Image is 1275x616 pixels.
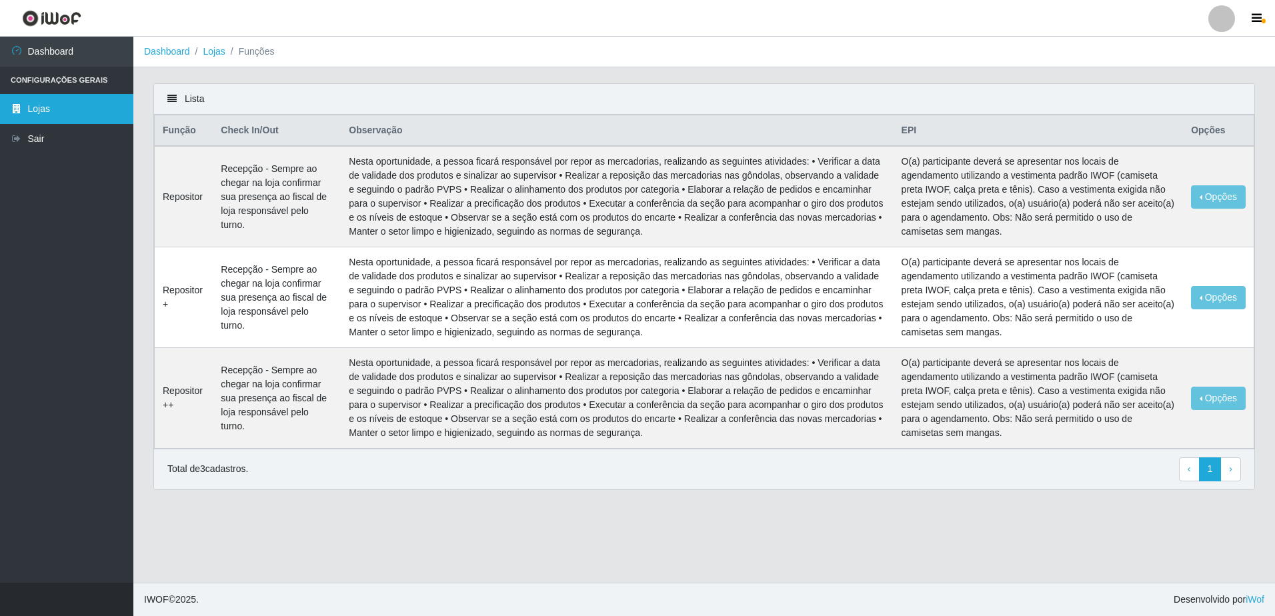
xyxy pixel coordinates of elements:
span: Desenvolvido por [1174,593,1264,607]
a: Next [1220,457,1241,481]
td: O(a) participante deverá se apresentar nos locais de agendamento utilizando a vestimenta padrão I... [894,247,1184,348]
nav: breadcrumb [133,37,1275,67]
td: Recepção - Sempre ao chegar na loja confirmar sua presença ao fiscal de loja responsável pelo turno. [213,247,341,348]
a: Dashboard [144,46,190,57]
th: Check In/Out [213,115,341,147]
span: IWOF [144,594,169,605]
td: Recepção - Sempre ao chegar na loja confirmar sua presença ao fiscal de loja responsável pelo turno. [213,348,341,449]
a: iWof [1246,594,1264,605]
button: Opções [1191,185,1246,209]
button: Opções [1191,286,1246,309]
th: Opções [1183,115,1254,147]
td: O(a) participante deverá se apresentar nos locais de agendamento utilizando a vestimenta padrão I... [894,348,1184,449]
p: Total de 3 cadastros. [167,462,248,476]
span: ‹ [1188,463,1191,474]
a: Previous [1179,457,1200,481]
a: 1 [1199,457,1222,481]
li: Funções [225,45,275,59]
span: © 2025 . [144,593,199,607]
span: › [1229,463,1232,474]
td: Recepção - Sempre ao chegar na loja confirmar sua presença ao fiscal de loja responsável pelo turno. [213,146,341,247]
img: CoreUI Logo [22,10,81,27]
a: Lojas [203,46,225,57]
td: Nesta oportunidade, a pessoa ficará responsável por repor as mercadorias, realizando as seguintes... [341,247,893,348]
th: Função [155,115,213,147]
div: Lista [154,84,1254,115]
td: Repositor + [155,247,213,348]
th: Observação [341,115,893,147]
td: O(a) participante deverá se apresentar nos locais de agendamento utilizando a vestimenta padrão I... [894,146,1184,247]
td: Repositor ++ [155,348,213,449]
button: Opções [1191,387,1246,410]
td: Nesta oportunidade, a pessoa ficará responsável por repor as mercadorias, realizando as seguintes... [341,146,893,247]
td: Repositor [155,146,213,247]
td: Nesta oportunidade, a pessoa ficará responsável por repor as mercadorias, realizando as seguintes... [341,348,893,449]
nav: pagination [1179,457,1241,481]
th: EPI [894,115,1184,147]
